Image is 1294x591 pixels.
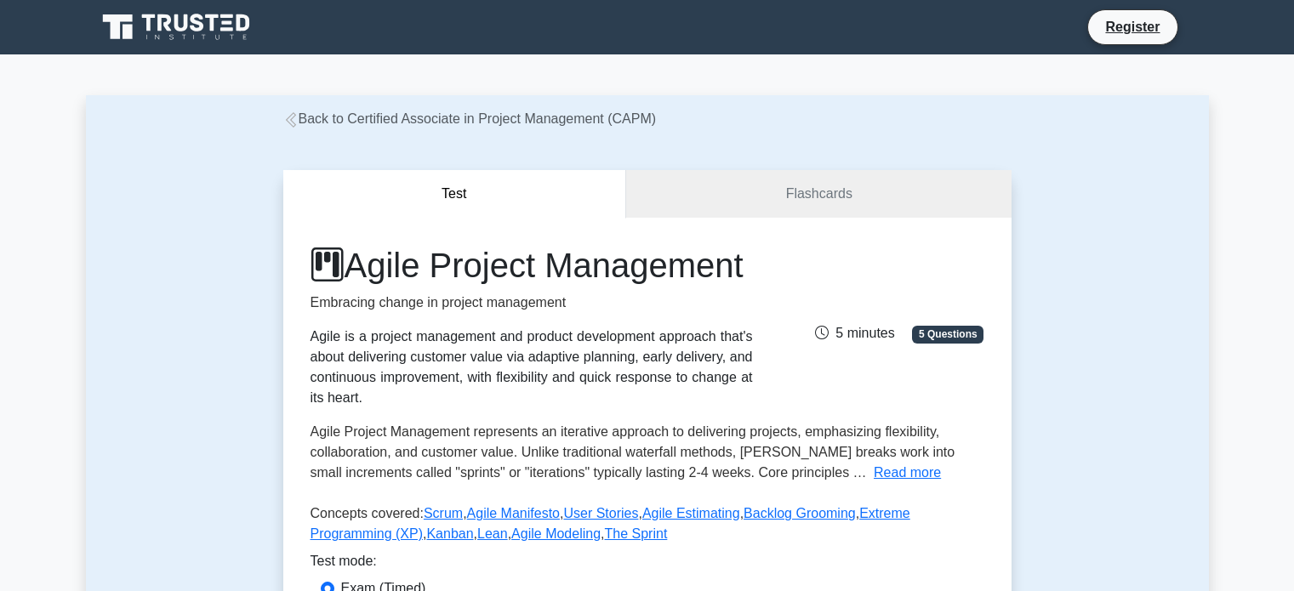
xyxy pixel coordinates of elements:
button: Read more [874,463,941,483]
a: Scrum [424,506,463,520]
a: Agile Manifesto [467,506,560,520]
a: Register [1095,16,1170,37]
div: Agile is a project management and product development approach that's about delivering customer v... [311,327,753,408]
a: Back to Certified Associate in Project Management (CAPM) [283,111,657,126]
a: Kanban [426,526,473,541]
a: Backlog Grooming [744,506,856,520]
a: Agile Estimating [642,506,740,520]
div: Test mode: [311,551,984,578]
p: Embracing change in project management [311,293,753,313]
a: User Stories [563,506,638,520]
a: Lean [477,526,508,541]
a: Flashcards [626,170,1011,219]
a: Extreme Programming (XP) [311,506,910,541]
p: Concepts covered: , , , , , , , , , [311,503,984,551]
span: 5 minutes [815,326,894,340]
span: 5 Questions [912,326,983,343]
a: The Sprint [605,526,668,541]
a: Agile Modeling [511,526,601,541]
span: Agile Project Management represents an iterative approach to delivering projects, emphasizing fle... [311,424,955,480]
h1: Agile Project Management [311,245,753,286]
button: Test [283,170,627,219]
